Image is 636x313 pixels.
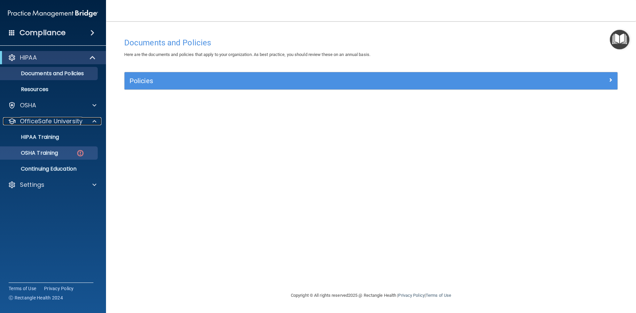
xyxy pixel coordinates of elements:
[8,181,96,189] a: Settings
[4,150,58,156] p: OSHA Training
[610,30,629,49] button: Open Resource Center
[44,285,74,292] a: Privacy Policy
[9,294,63,301] span: Ⓒ Rectangle Health 2024
[130,77,489,84] h5: Policies
[20,54,37,62] p: HIPAA
[8,101,96,109] a: OSHA
[20,28,66,37] h4: Compliance
[250,285,492,306] div: Copyright © All rights reserved 2025 @ Rectangle Health | |
[124,38,618,47] h4: Documents and Policies
[4,166,95,172] p: Continuing Education
[4,70,95,77] p: Documents and Policies
[398,293,424,298] a: Privacy Policy
[20,181,44,189] p: Settings
[8,54,96,62] a: HIPAA
[20,117,82,125] p: OfficeSafe University
[4,134,59,140] p: HIPAA Training
[124,52,370,57] span: Here are the documents and policies that apply to your organization. As best practice, you should...
[76,149,84,157] img: danger-circle.6113f641.png
[130,76,612,86] a: Policies
[20,101,36,109] p: OSHA
[8,117,96,125] a: OfficeSafe University
[9,285,36,292] a: Terms of Use
[8,7,98,20] img: PMB logo
[426,293,451,298] a: Terms of Use
[4,86,95,93] p: Resources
